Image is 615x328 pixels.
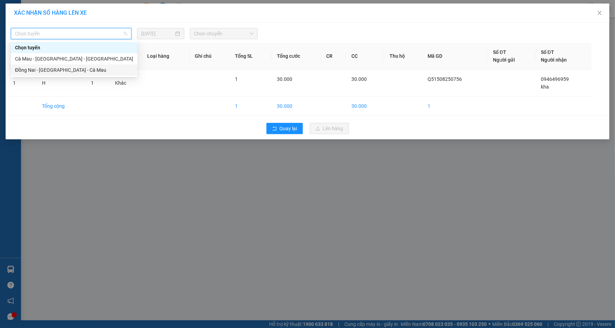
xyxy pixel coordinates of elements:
span: Người gửi [493,57,515,63]
span: Người nhận [541,57,567,63]
th: Thu hộ [384,43,422,70]
span: 30.000 [351,76,367,82]
span: 0946496959 [541,76,569,82]
td: 30.000 [271,97,321,116]
span: Chọn chuyến [194,28,254,39]
span: close [597,10,602,16]
td: Khác [109,70,142,97]
div: Chọn tuyến [15,44,133,51]
th: CC [346,43,384,70]
span: Chọn tuyến [15,28,127,39]
span: XÁC NHẬN SỐ HÀNG LÊN XE [14,9,87,16]
th: Ghi chú [189,43,230,70]
input: 15/08/2025 [141,30,173,37]
th: Loại hàng [142,43,189,70]
button: rollbackQuay lại [266,123,303,134]
td: Tổng cộng [36,97,85,116]
div: Đồng Nai - Sài Gòn - Cà Mau [11,64,137,76]
span: rollback [272,126,277,132]
button: uploadLên hàng [310,123,349,134]
div: Cà Mau - [GEOGRAPHIC_DATA] - [GEOGRAPHIC_DATA] [15,55,133,63]
td: 30.000 [346,97,384,116]
th: STT [7,43,36,70]
th: CR [321,43,346,70]
td: 1 [422,97,487,116]
span: Quay lại [280,125,297,132]
span: 30.000 [277,76,292,82]
span: 1 [235,76,238,82]
span: Q51508250756 [428,76,462,82]
td: H [36,70,85,97]
span: Số ĐT [493,49,506,55]
div: Đồng Nai - [GEOGRAPHIC_DATA] - Cà Mau [15,66,133,74]
span: kha [541,84,549,90]
td: 1 [7,70,36,97]
th: Tổng cước [271,43,321,70]
div: Chọn tuyến [11,42,137,53]
td: 1 [230,97,271,116]
span: 1 [91,80,94,86]
span: Số ĐT [541,49,554,55]
button: Close [590,4,609,23]
th: Mã GD [422,43,487,70]
th: Tổng SL [230,43,271,70]
div: Cà Mau - Sài Gòn - Đồng Nai [11,53,137,64]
